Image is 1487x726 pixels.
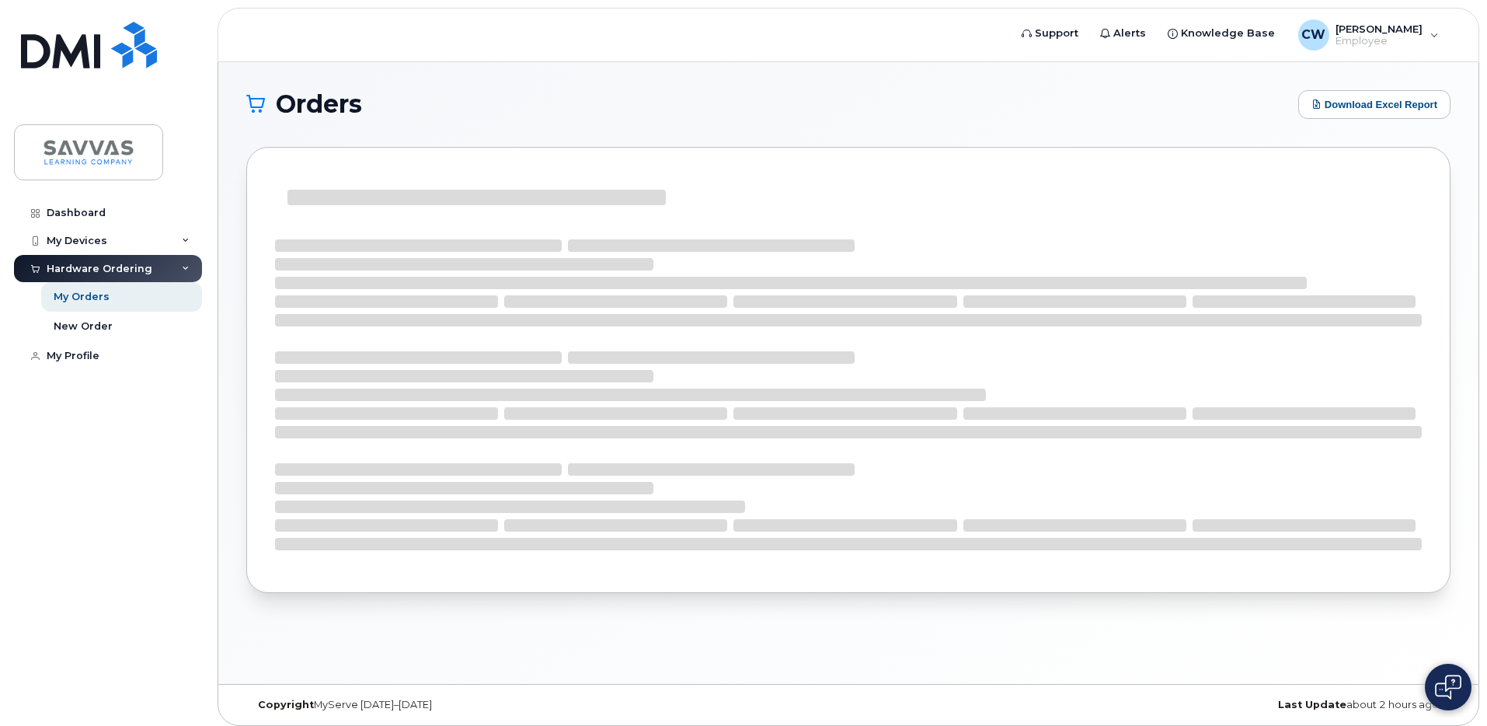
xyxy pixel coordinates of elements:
span: Orders [276,92,362,116]
img: Open chat [1435,675,1461,700]
button: Download Excel Report [1298,90,1450,119]
div: about 2 hours ago [1049,699,1450,711]
strong: Last Update [1278,699,1346,710]
strong: Copyright [258,699,314,710]
div: MyServe [DATE]–[DATE] [246,699,648,711]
